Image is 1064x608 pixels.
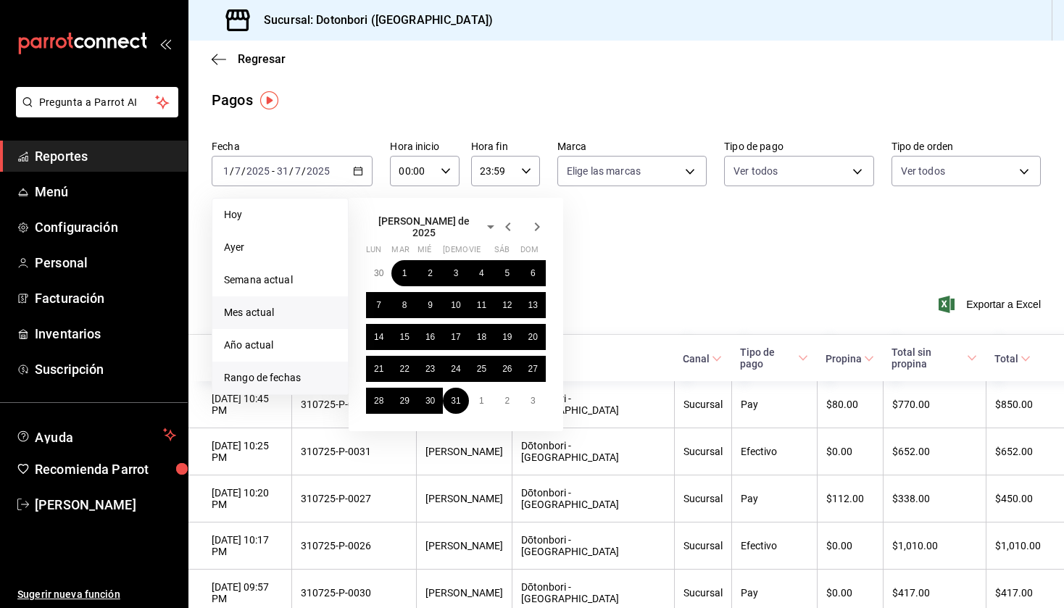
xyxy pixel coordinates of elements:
div: $850.00 [995,399,1041,410]
span: Canal [683,353,722,365]
button: 7 de julio de 2025 [366,292,391,318]
div: $417.00 [995,587,1041,599]
div: $1,010.00 [995,540,1041,551]
abbr: 23 de julio de 2025 [425,364,435,374]
button: 30 de junio de 2025 [366,260,391,286]
label: Tipo de orden [891,141,1041,151]
abbr: miércoles [417,245,431,260]
span: Suscripción [35,359,176,379]
button: 20 de julio de 2025 [520,324,546,350]
span: Pregunta a Parrot AI [39,95,156,110]
div: Efectivo [741,540,809,551]
span: [PERSON_NAME] de 2025 [366,215,482,238]
div: Sucursal [683,540,723,551]
span: Menú [35,182,176,201]
div: $338.00 [892,493,977,504]
input: -- [276,165,289,177]
span: Regresar [238,52,286,66]
span: / [241,165,246,177]
span: Elige las marcas [567,164,641,178]
abbr: 1 de agosto de 2025 [479,396,484,406]
button: open_drawer_menu [159,38,171,49]
abbr: 3 de julio de 2025 [454,268,459,278]
label: Marca [557,141,707,151]
abbr: 25 de julio de 2025 [477,364,486,374]
label: Hora fin [471,141,540,151]
div: $652.00 [995,446,1041,457]
span: Sugerir nueva función [17,587,176,602]
span: Personal [35,253,176,272]
div: [PERSON_NAME] [425,493,503,504]
abbr: 12 de julio de 2025 [502,300,512,310]
abbr: 29 de julio de 2025 [399,396,409,406]
div: [DATE] 10:45 PM [212,393,283,416]
abbr: 9 de julio de 2025 [428,300,433,310]
button: 23 de julio de 2025 [417,356,443,382]
abbr: 21 de julio de 2025 [374,364,383,374]
abbr: 26 de julio de 2025 [502,364,512,374]
button: 25 de julio de 2025 [469,356,494,382]
div: 310725-P-0026 [301,540,407,551]
div: Dōtonbori - [GEOGRAPHIC_DATA] [521,534,665,557]
abbr: 24 de julio de 2025 [451,364,460,374]
span: Mes actual [224,305,336,320]
span: Facturación [35,288,176,308]
abbr: 30 de junio de 2025 [374,268,383,278]
button: 13 de julio de 2025 [520,292,546,318]
button: 18 de julio de 2025 [469,324,494,350]
div: Pay [741,587,809,599]
button: 5 de julio de 2025 [494,260,520,286]
button: 27 de julio de 2025 [520,356,546,382]
span: / [230,165,234,177]
div: $112.00 [826,493,874,504]
button: 14 de julio de 2025 [366,324,391,350]
div: $417.00 [892,587,977,599]
span: Año actual [224,338,336,353]
div: $1,010.00 [892,540,977,551]
div: [PERSON_NAME] [425,587,503,599]
div: [DATE] 10:17 PM [212,534,283,557]
div: 310725-P-0030 [301,587,407,599]
span: Semana actual [224,272,336,288]
button: 19 de julio de 2025 [494,324,520,350]
button: Regresar [212,52,286,66]
span: Total [994,353,1031,365]
button: 12 de julio de 2025 [494,292,520,318]
div: Dōtonbori - [GEOGRAPHIC_DATA] [521,440,665,463]
abbr: domingo [520,245,539,260]
div: Sucursal [683,587,723,599]
abbr: 15 de julio de 2025 [399,332,409,342]
div: $450.00 [995,493,1041,504]
abbr: 7 de julio de 2025 [376,300,381,310]
button: 1 de agosto de 2025 [469,388,494,414]
abbr: sábado [494,245,510,260]
abbr: 16 de julio de 2025 [425,332,435,342]
abbr: 22 de julio de 2025 [399,364,409,374]
input: -- [223,165,230,177]
div: Sucursal [683,399,723,410]
abbr: 20 de julio de 2025 [528,332,538,342]
div: Pay [741,399,809,410]
abbr: 28 de julio de 2025 [374,396,383,406]
span: / [289,165,294,177]
button: 4 de julio de 2025 [469,260,494,286]
button: 8 de julio de 2025 [391,292,417,318]
span: Ver todos [733,164,778,178]
input: ---- [246,165,270,177]
div: Pagos [212,89,253,111]
label: Tipo de pago [724,141,873,151]
button: 30 de julio de 2025 [417,388,443,414]
span: Recomienda Parrot [35,459,176,479]
a: Pregunta a Parrot AI [10,105,178,120]
button: Pregunta a Parrot AI [16,87,178,117]
div: $770.00 [892,399,977,410]
abbr: 4 de julio de 2025 [479,268,484,278]
span: Rango de fechas [224,370,336,386]
div: [PERSON_NAME] [425,540,503,551]
span: Ver todos [901,164,945,178]
span: Ayer [224,240,336,255]
button: 3 de agosto de 2025 [520,388,546,414]
span: Propina [826,353,874,365]
span: Configuración [35,217,176,237]
abbr: 17 de julio de 2025 [451,332,460,342]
